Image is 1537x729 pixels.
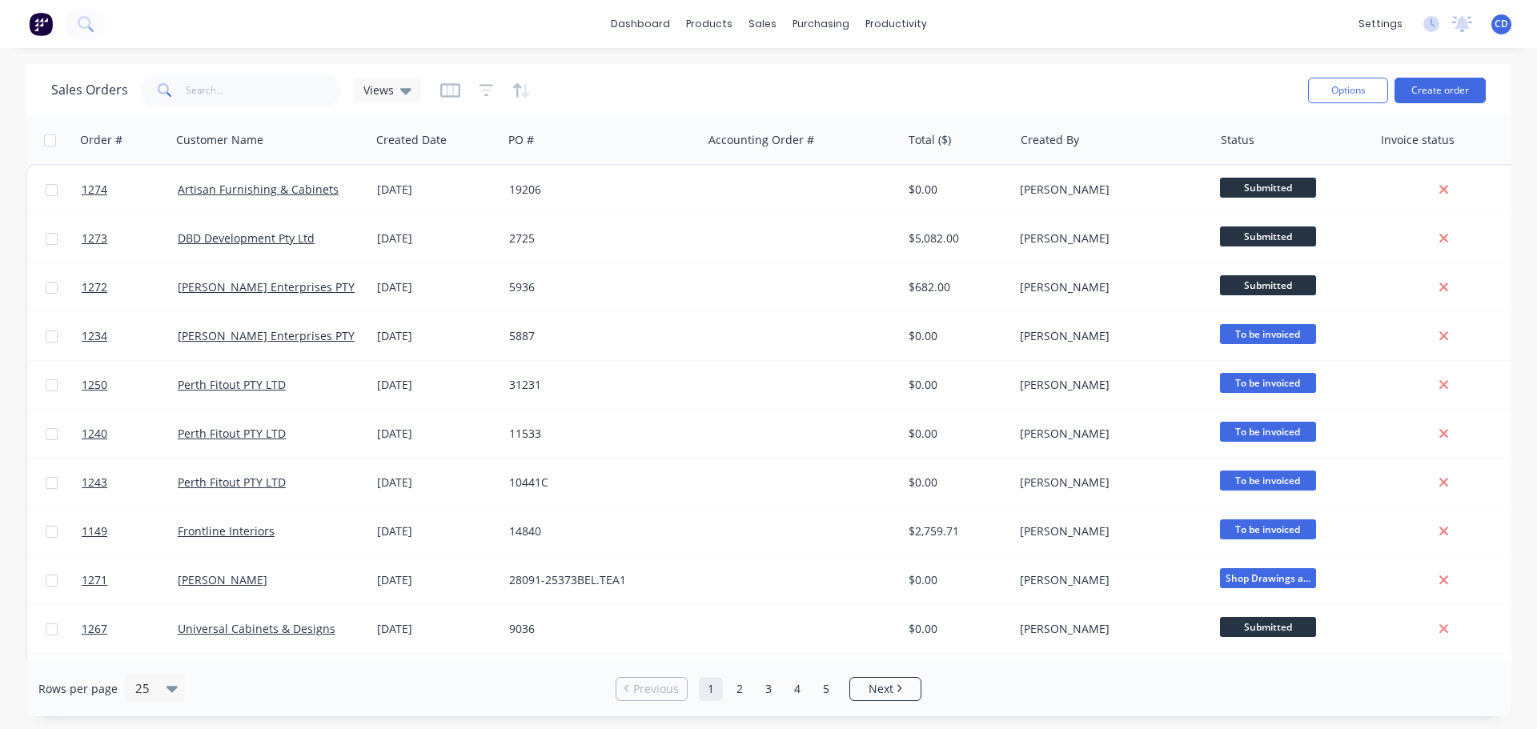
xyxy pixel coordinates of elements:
div: 19206 [509,182,687,198]
a: 1149 [82,507,178,555]
div: [DATE] [377,182,496,198]
div: Status [1221,132,1254,148]
div: $0.00 [909,182,1002,198]
div: 5936 [509,279,687,295]
a: 1250 [82,361,178,409]
span: Submitted [1220,226,1316,246]
div: [DATE] [377,523,496,539]
a: Page 2 [728,677,752,701]
span: Next [869,681,893,697]
a: [PERSON_NAME] Enterprises PTY LTD [178,279,378,294]
div: [PERSON_NAME] [1020,279,1198,295]
span: Views [363,82,394,98]
a: Previous page [616,681,687,697]
a: [PERSON_NAME] Enterprises PTY LTD [178,328,378,343]
span: CD [1495,17,1508,31]
div: $2,759.71 [909,523,1002,539]
div: products [678,12,740,36]
div: productivity [857,12,935,36]
div: purchasing [785,12,857,36]
span: 1272 [82,279,107,295]
span: Submitted [1220,617,1316,637]
a: 1273 [82,214,178,262]
div: Created By [1021,132,1079,148]
img: Factory [29,12,53,36]
span: Previous [633,681,679,697]
h1: Sales Orders [51,82,128,98]
span: To be invoiced [1220,422,1316,442]
a: Page 3 [756,677,781,701]
div: [PERSON_NAME] [1020,523,1198,539]
div: Invoice status [1381,132,1455,148]
div: 14840 [509,523,687,539]
a: DBD Development Pty Ltd [178,230,315,246]
div: $5,082.00 [909,230,1002,246]
span: Submitted [1220,178,1316,198]
div: $0.00 [909,475,1002,491]
div: [DATE] [377,328,496,344]
div: [PERSON_NAME] [1020,572,1198,588]
div: [PERSON_NAME] [1020,328,1198,344]
a: 1243 [82,459,178,507]
div: [DATE] [377,230,496,246]
a: [PERSON_NAME] [178,572,267,587]
div: [PERSON_NAME] [1020,426,1198,442]
button: Create order [1395,78,1486,103]
div: $0.00 [909,377,1002,393]
a: Page 5 [814,677,838,701]
span: To be invoiced [1220,324,1316,344]
div: [DATE] [377,475,496,491]
div: sales [740,12,785,36]
div: $682.00 [909,279,1002,295]
div: [PERSON_NAME] [1020,475,1198,491]
div: 28091-25373BEL.TEA1 [509,572,687,588]
a: 1271 [82,556,178,604]
div: [PERSON_NAME] [1020,182,1198,198]
span: Shop Drawings a... [1220,568,1316,588]
input: Search... [186,74,342,106]
div: 10441C [509,475,687,491]
a: Perth Fitout PTY LTD [178,426,286,441]
a: Artisan Furnishing & Cabinets [178,182,339,197]
span: 1243 [82,475,107,491]
div: Created Date [376,132,447,148]
a: Universal Cabinets & Designs [178,621,335,636]
a: Perth Fitout PTY LTD [178,475,286,490]
a: 1234 [82,312,178,360]
a: 1274 [82,166,178,214]
span: Rows per page [38,681,118,697]
div: 9036 [509,621,687,637]
div: [DATE] [377,377,496,393]
span: 1240 [82,426,107,442]
span: To be invoiced [1220,373,1316,393]
div: $0.00 [909,572,1002,588]
a: 1272 [82,263,178,311]
div: 11533 [509,426,687,442]
span: To be invoiced [1220,471,1316,491]
div: [DATE] [377,426,496,442]
span: 1271 [82,572,107,588]
div: [PERSON_NAME] [1020,377,1198,393]
div: [DATE] [377,572,496,588]
span: To be invoiced [1220,519,1316,539]
a: 1267 [82,605,178,653]
a: 1240 [82,410,178,458]
span: 1149 [82,523,107,539]
a: Page 1 is your current page [699,677,723,701]
span: 1267 [82,621,107,637]
div: $0.00 [909,328,1002,344]
a: Perth Fitout PTY LTD [178,377,286,392]
div: [PERSON_NAME] [1020,230,1198,246]
a: Frontline Interiors [178,523,275,539]
span: 1273 [82,230,107,246]
a: Page 4 [785,677,809,701]
div: 2725 [509,230,687,246]
a: 1270 [82,654,178,702]
span: 1250 [82,377,107,393]
div: Customer Name [176,132,263,148]
div: settings [1350,12,1411,36]
div: [PERSON_NAME] [1020,621,1198,637]
span: Submitted [1220,275,1316,295]
span: 1234 [82,328,107,344]
div: 5887 [509,328,687,344]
